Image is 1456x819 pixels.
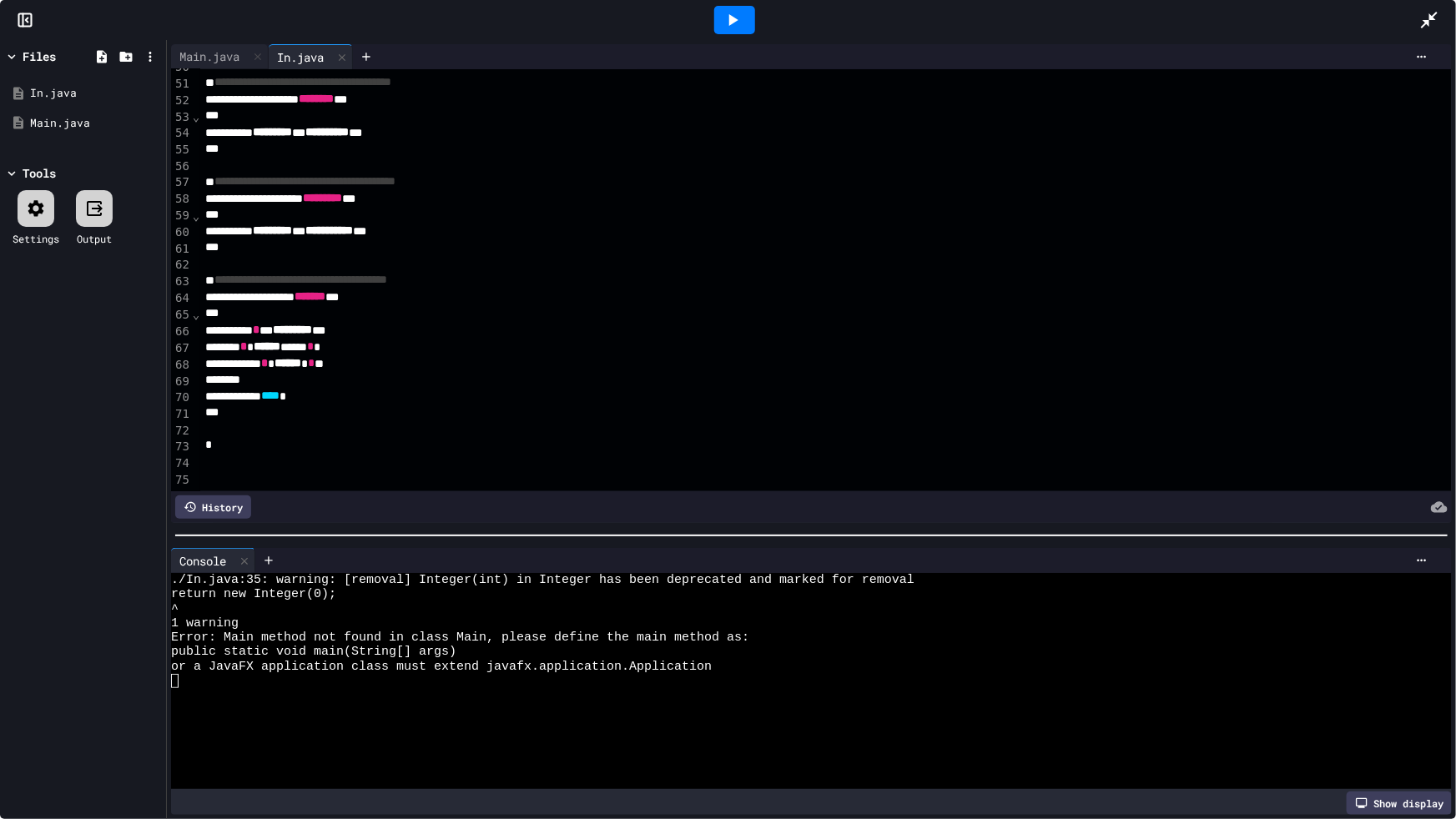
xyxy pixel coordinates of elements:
span: 1 warning [171,616,239,631]
span: ./In.java:35: warning: [removal] Integer(int) in Integer has been deprecated and marked for removal [171,573,914,587]
span: return new Integer(0); [171,587,336,601]
span: public static void main(String[] args) [171,645,456,659]
div: Chat with us now!Close [7,7,115,106]
span: or a JavaFX application class must extend javafx.application.Application [171,660,712,674]
div: History [175,495,251,519]
span: Error: Main method not found in class Main, please define the main method as: [171,631,749,645]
